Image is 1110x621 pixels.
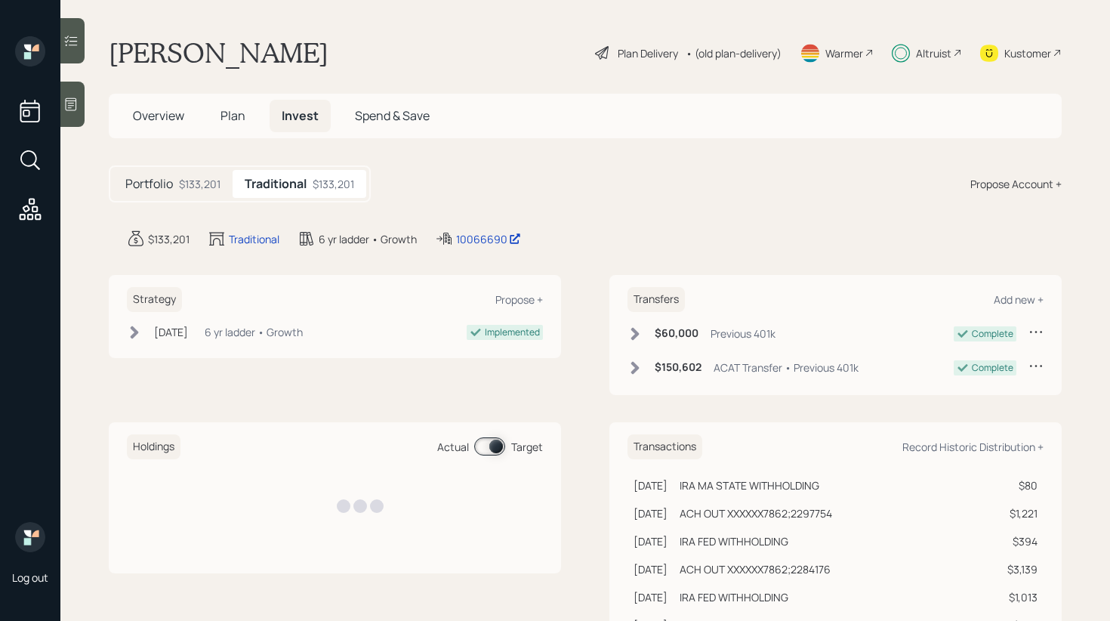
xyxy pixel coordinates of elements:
span: Invest [282,107,319,124]
div: Record Historic Distribution + [902,440,1044,454]
div: 6 yr ladder • Growth [319,231,417,247]
div: Propose + [495,292,543,307]
div: Actual [437,439,469,455]
div: Add new + [994,292,1044,307]
h6: Transfers [627,287,685,312]
div: Complete [972,361,1013,375]
h6: $60,000 [655,327,698,340]
div: 10066690 [456,231,521,247]
div: $133,201 [313,176,354,192]
div: $3,139 [997,561,1038,577]
div: Warmer [825,45,863,61]
div: ACH OUT XXXXXX7862;2284176 [680,561,831,577]
h6: Strategy [127,287,182,312]
div: Log out [12,570,48,585]
div: • (old plan-delivery) [686,45,782,61]
span: Spend & Save [355,107,430,124]
div: $1,221 [997,505,1038,521]
div: [DATE] [634,505,668,521]
div: [DATE] [634,533,668,549]
div: ACAT Transfer • Previous 401k [714,360,859,375]
h5: Traditional [245,177,307,191]
div: Altruist [916,45,951,61]
div: Traditional [229,231,279,247]
div: Complete [972,327,1013,341]
div: IRA MA STATE WITHHOLDING [680,477,819,493]
div: [DATE] [634,561,668,577]
div: $1,013 [997,589,1038,605]
div: IRA FED WITHHOLDING [680,533,788,549]
div: Target [511,439,543,455]
h6: Transactions [627,434,702,459]
div: [DATE] [154,324,188,340]
div: Propose Account + [970,176,1062,192]
div: $133,201 [148,231,190,247]
div: Kustomer [1004,45,1051,61]
div: $394 [997,533,1038,549]
h6: $150,602 [655,361,701,374]
span: Plan [220,107,245,124]
h5: Portfolio [125,177,173,191]
div: ACH OUT XXXXXX7862;2297754 [680,505,832,521]
div: $80 [997,477,1038,493]
img: retirable_logo.png [15,522,45,552]
div: $133,201 [179,176,220,192]
div: Previous 401k [711,326,775,341]
div: [DATE] [634,589,668,605]
span: Overview [133,107,184,124]
h6: Holdings [127,434,180,459]
div: Plan Delivery [618,45,678,61]
div: [DATE] [634,477,668,493]
div: 6 yr ladder • Growth [205,324,303,340]
div: Implemented [485,326,540,339]
h1: [PERSON_NAME] [109,36,328,70]
div: IRA FED WITHHOLDING [680,589,788,605]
